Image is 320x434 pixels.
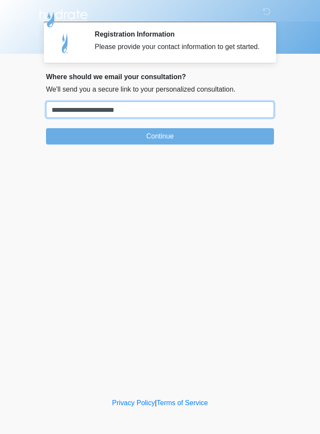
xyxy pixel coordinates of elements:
img: Hydrate IV Bar - Flagstaff Logo [37,6,89,28]
img: Agent Avatar [52,30,78,56]
div: Please provide your contact information to get started. [95,42,261,52]
h2: Where should we email your consultation? [46,73,274,81]
a: Privacy Policy [112,399,155,406]
p: We'll send you a secure link to your personalized consultation. [46,84,274,95]
button: Continue [46,128,274,145]
a: | [155,399,157,406]
a: Terms of Service [157,399,208,406]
